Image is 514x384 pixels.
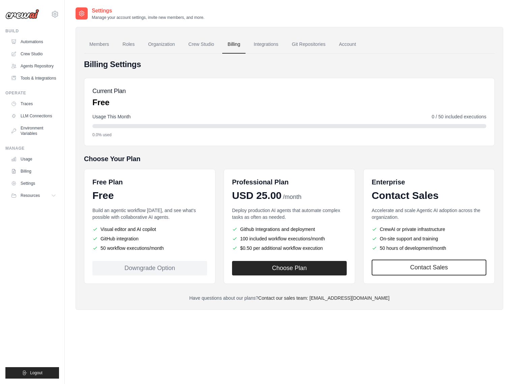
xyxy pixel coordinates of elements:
button: Logout [5,367,59,379]
h4: Billing Settings [84,59,495,70]
a: Members [84,35,114,54]
a: Crew Studio [183,35,220,54]
span: USD 25.00 [232,189,282,202]
li: 50 workflow executions/month [92,245,207,252]
a: Crew Studio [8,49,59,59]
a: Traces [8,98,59,109]
li: CrewAI or private infrastructure [372,226,486,233]
a: Git Repositories [286,35,331,54]
p: Accelerate and scale Agentic AI adoption across the organization. [372,207,486,220]
p: Deploy production AI agents that automate complex tasks as often as needed. [232,207,347,220]
li: On-site support and training [372,235,486,242]
span: /month [283,193,302,202]
div: Contact Sales [372,189,486,202]
h6: Enterprise [372,177,486,187]
a: Settings [8,178,59,189]
a: Contact our sales team: [EMAIL_ADDRESS][DOMAIN_NAME] [258,295,390,301]
p: Have questions about our plans? [84,295,495,301]
li: GitHub integration [92,235,207,242]
span: 0.0% used [92,132,112,138]
p: Manage your account settings, invite new members, and more. [92,15,204,20]
li: 50 hours of development/month [372,245,486,252]
a: Tools & Integrations [8,73,59,84]
span: Usage This Month [92,113,131,120]
span: 0 / 50 included executions [432,113,486,120]
div: Downgrade Option [92,261,207,275]
a: Integrations [248,35,284,54]
h5: Current Plan [92,86,126,96]
div: Build [5,28,59,34]
a: Roles [117,35,140,54]
a: Usage [8,154,59,165]
button: Choose Plan [232,261,347,275]
a: Billing [222,35,246,54]
h6: Free Plan [92,177,123,187]
a: Contact Sales [372,260,486,275]
a: Agents Repository [8,61,59,71]
a: Billing [8,166,59,177]
a: Organization [143,35,180,54]
div: Free [92,189,207,202]
div: Manage [5,146,59,151]
h5: Choose Your Plan [84,154,495,164]
a: Account [334,35,362,54]
li: $0.50 per additional workflow execution [232,245,347,252]
span: Logout [30,370,42,376]
li: Github Integrations and deployment [232,226,347,233]
li: 100 included workflow executions/month [232,235,347,242]
div: Operate [5,90,59,96]
li: Visual editor and AI copilot [92,226,207,233]
a: Environment Variables [8,123,59,139]
img: Logo [5,9,39,19]
h2: Settings [92,7,204,15]
p: Free [92,97,126,108]
button: Resources [8,190,59,201]
a: Automations [8,36,59,47]
h6: Professional Plan [232,177,289,187]
span: Resources [21,193,40,198]
a: LLM Connections [8,111,59,121]
p: Build an agentic workflow [DATE], and see what's possible with collaborative AI agents. [92,207,207,220]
